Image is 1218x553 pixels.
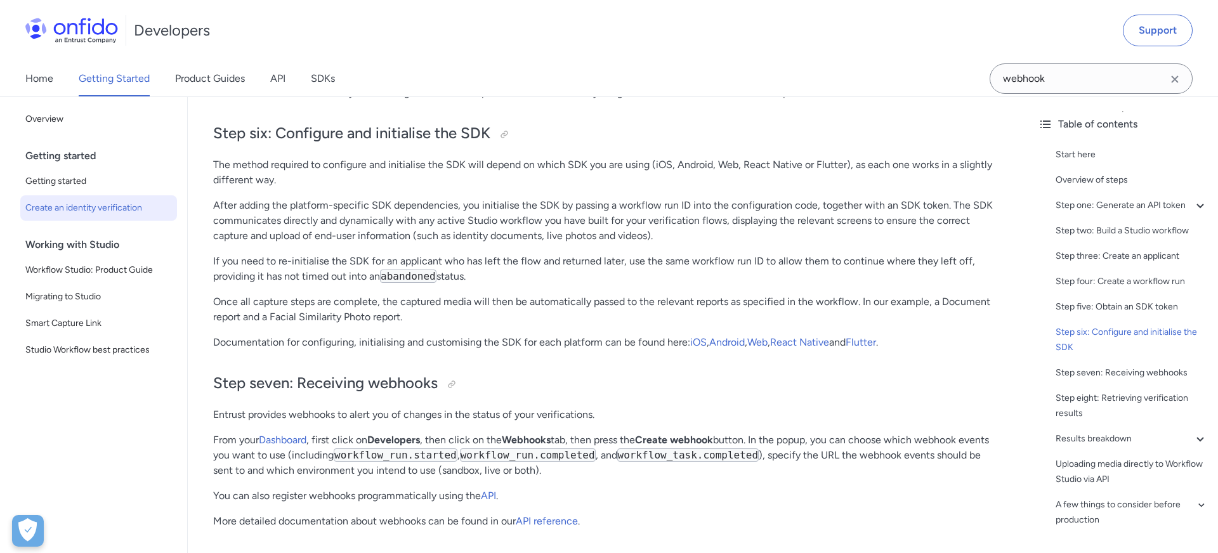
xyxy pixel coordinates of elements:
[25,143,182,169] div: Getting started
[79,61,150,96] a: Getting Started
[502,434,551,446] strong: Webhooks
[213,123,1002,145] h2: Step six: Configure and initialise the SDK
[1056,299,1208,315] a: Step five: Obtain an SDK token
[1056,365,1208,381] a: Step seven: Receiving webhooks
[25,18,118,43] img: Onfido Logo
[460,448,596,462] code: workflow_run.completed
[20,195,177,221] a: Create an identity verification
[367,434,420,446] strong: Developers
[270,61,285,96] a: API
[25,289,172,304] span: Migrating to Studio
[213,254,1002,284] p: If you need to re-initialise the SDK for an applicant who has left the flow and returned later, u...
[25,232,182,257] div: Working with Studio
[12,515,44,547] div: Préférences de cookies
[1056,431,1208,446] a: Results breakdown
[213,157,1002,188] p: The method required to configure and initialise the SDK will depend on which SDK you are using (i...
[20,257,177,283] a: Workflow Studio: Product Guide
[213,514,1002,529] p: More detailed documentation about webhooks can be found in our .
[12,515,44,547] button: Ouvrir le centre de préférences
[1038,117,1208,132] div: Table of contents
[213,373,1002,394] h2: Step seven: Receiving webhooks
[1056,497,1208,528] a: A few things to consider before production
[25,342,172,358] span: Studio Workflow best practices
[25,263,172,278] span: Workflow Studio: Product Guide
[516,515,578,527] a: API reference
[1056,147,1208,162] a: Start here
[25,200,172,216] span: Create an identity verification
[213,198,1002,244] p: After adding the platform-specific SDK dependencies, you initialise the SDK by passing a workflow...
[213,433,1002,478] p: From your , first click on , then click on the tab, then press the button. In the popup, you can ...
[25,112,172,127] span: Overview
[481,490,496,502] a: API
[20,337,177,363] a: Studio Workflow best practices
[1056,172,1208,188] a: Overview of steps
[20,311,177,336] a: Smart Capture Link
[690,336,707,348] a: iOS
[213,407,1002,422] p: Entrust provides webhooks to alert you of changes in the status of your verifications.
[25,61,53,96] a: Home
[1056,325,1208,355] a: Step six: Configure and initialise the SDK
[635,434,713,446] strong: Create webhook
[311,61,335,96] a: SDKs
[380,270,436,283] code: abandoned
[747,336,768,348] a: Web
[175,61,245,96] a: Product Guides
[334,448,457,462] code: workflow_run.started
[1123,15,1193,46] a: Support
[1056,274,1208,289] a: Step four: Create a workflow run
[1167,72,1182,87] svg: Clear search field button
[1056,198,1208,213] a: Step one: Generate an API token
[846,336,876,348] a: Flutter
[770,336,829,348] a: React Native
[25,316,172,331] span: Smart Capture Link
[20,107,177,132] a: Overview
[213,335,1002,350] p: Documentation for configuring, initialising and customising the SDK for each platform can be foun...
[259,434,306,446] a: Dashboard
[1056,391,1208,421] a: Step eight: Retrieving verification results
[1056,457,1208,487] a: Uploading media directly to Workflow Studio via API
[990,63,1193,94] input: Onfido search input field
[617,448,759,462] code: workflow_task.completed
[20,169,177,194] a: Getting started
[20,284,177,309] a: Migrating to Studio
[213,294,1002,325] p: Once all capture steps are complete, the captured media will then be automatically passed to the ...
[25,174,172,189] span: Getting started
[134,20,210,41] h1: Developers
[1056,249,1208,264] a: Step three: Create an applicant
[709,336,745,348] a: Android
[213,488,1002,504] p: You can also register webhooks programmatically using the .
[1056,223,1208,238] a: Step two: Build a Studio workflow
